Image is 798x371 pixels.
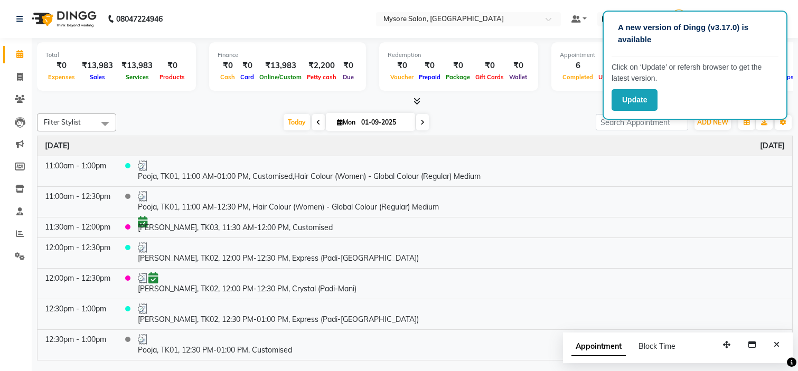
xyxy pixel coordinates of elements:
span: Petty cash [304,73,339,81]
span: Due [340,73,356,81]
div: ₹13,983 [257,60,304,72]
button: ADD NEW [694,115,731,130]
img: The Glam Room Mysore [670,9,688,28]
div: ₹0 [45,60,78,72]
input: Search Appointment [596,114,688,130]
div: ₹13,983 [117,60,157,72]
td: Pooja, TK01, 11:00 AM-12:30 PM, Hair Colour (Women) - Global Colour (Regular) Medium [130,186,792,217]
span: ADD NEW [697,118,728,126]
div: ₹0 [416,60,443,72]
div: ₹0 [388,60,416,72]
div: Finance [218,51,358,60]
p: A new version of Dingg (v3.17.0) is available [618,22,772,45]
td: 11:30am - 12:00pm [37,217,118,237]
div: ₹2,200 [304,60,339,72]
span: Block Time [639,341,675,351]
div: 6 [560,60,596,72]
a: September 1, 2025 [760,140,785,151]
div: ₹13,983 [78,60,117,72]
b: 08047224946 [116,4,163,34]
div: ₹0 [339,60,358,72]
span: Gift Cards [473,73,506,81]
div: Redemption [388,51,530,60]
td: 12:00pm - 12:30pm [37,237,118,268]
div: Total [45,51,187,60]
span: Card [238,73,257,81]
span: Today [284,114,310,130]
span: Completed [560,73,596,81]
td: [PERSON_NAME], TK02, 12:00 PM-12:30 PM, Express (Padi-[GEOGRAPHIC_DATA]) [130,237,792,268]
td: [PERSON_NAME], TK02, 12:00 PM-12:30 PM, Crystal (Padi-Mani) [130,268,792,299]
td: [PERSON_NAME], TK02, 12:30 PM-01:00 PM, Express (Padi-[GEOGRAPHIC_DATA]) [130,299,792,329]
span: Expenses [45,73,78,81]
span: Package [443,73,473,81]
div: ₹0 [157,60,187,72]
a: September 1, 2025 [45,140,70,151]
span: Mon [334,118,358,126]
span: Prepaid [416,73,443,81]
span: Services [123,73,152,81]
th: September 1, 2025 [37,136,792,156]
span: Filter Stylist [44,118,81,126]
div: ₹0 [238,60,257,72]
span: Online/Custom [257,73,304,81]
span: Appointment [571,337,626,356]
div: 4 [596,60,630,72]
div: ₹0 [218,60,238,72]
div: Appointment [560,51,691,60]
button: Close [769,337,784,353]
button: Update [612,89,658,111]
td: 12:30pm - 1:00pm [37,299,118,329]
div: ₹0 [443,60,473,72]
img: logo [27,4,99,34]
span: Sales [87,73,108,81]
td: 12:00pm - 12:30pm [37,268,118,299]
span: Upcoming [596,73,630,81]
td: 11:00am - 12:30pm [37,186,118,217]
span: Cash [218,73,238,81]
td: 11:00am - 1:00pm [37,156,118,186]
p: Click on ‘Update’ or refersh browser to get the latest version. [612,62,778,84]
span: Wallet [506,73,530,81]
td: Pooja, TK01, 12:30 PM-01:00 PM, Customised [130,329,792,360]
input: 2025-09-01 [358,115,411,130]
td: Pooja, TK01, 11:00 AM-01:00 PM, Customised,Hair Colour (Women) - Global Colour (Regular) Medium [130,156,792,186]
div: ₹0 [506,60,530,72]
td: 12:30pm - 1:00pm [37,329,118,360]
div: ₹0 [473,60,506,72]
span: Voucher [388,73,416,81]
span: Products [157,73,187,81]
td: [PERSON_NAME], TK03, 11:30 AM-12:00 PM, Customised [130,217,792,237]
